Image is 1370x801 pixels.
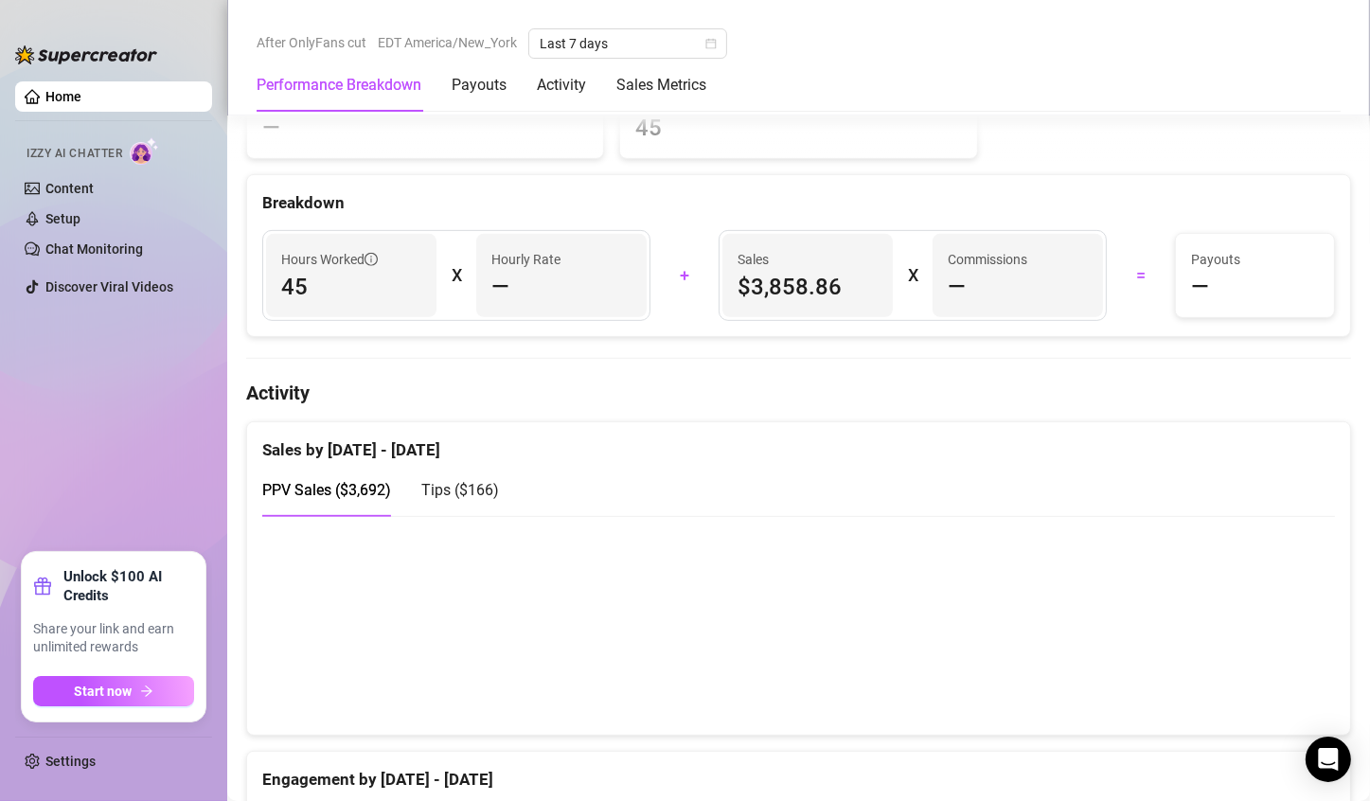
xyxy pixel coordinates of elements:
span: Last 7 days [540,29,716,58]
span: info-circle [365,253,378,266]
div: Breakdown [262,190,1335,216]
span: — [262,113,280,143]
img: logo-BBDzfeDw.svg [15,45,157,64]
span: PPV Sales ( $3,692 ) [262,481,391,499]
div: Sales Metrics [616,74,706,97]
a: Chat Monitoring [45,241,143,257]
div: Sales by [DATE] - [DATE] [262,422,1335,463]
div: + [662,260,707,291]
span: Izzy AI Chatter [27,145,122,163]
img: AI Chatter [130,137,159,165]
span: After OnlyFans cut [257,28,366,57]
span: 45 [635,113,961,143]
a: Discover Viral Videos [45,279,173,294]
span: 45 [281,272,421,302]
span: Sales [738,249,878,270]
a: Home [45,89,81,104]
span: Tips ( $166 ) [421,481,499,499]
div: Activity [537,74,586,97]
button: Start nowarrow-right [33,676,194,706]
strong: Unlock $100 AI Credits [63,567,194,605]
span: — [1191,272,1209,302]
article: Hourly Rate [491,249,560,270]
span: — [948,272,966,302]
span: EDT America/New_York [378,28,517,57]
a: Settings [45,754,96,769]
article: Commissions [948,249,1027,270]
div: Performance Breakdown [257,74,421,97]
h4: Activity [246,380,1351,406]
span: Payouts [1191,249,1319,270]
span: calendar [705,38,717,49]
a: Content [45,181,94,196]
div: Payouts [452,74,507,97]
div: X [908,260,917,291]
span: gift [33,577,52,596]
span: — [491,272,509,302]
a: Setup [45,211,80,226]
span: Share your link and earn unlimited rewards [33,620,194,657]
span: arrow-right [140,685,153,698]
div: X [452,260,461,291]
div: = [1118,260,1164,291]
span: Start now [75,684,133,699]
div: Engagement by [DATE] - [DATE] [262,752,1335,792]
span: $3,858.86 [738,272,878,302]
div: Open Intercom Messenger [1306,737,1351,782]
span: Hours Worked [281,249,378,270]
